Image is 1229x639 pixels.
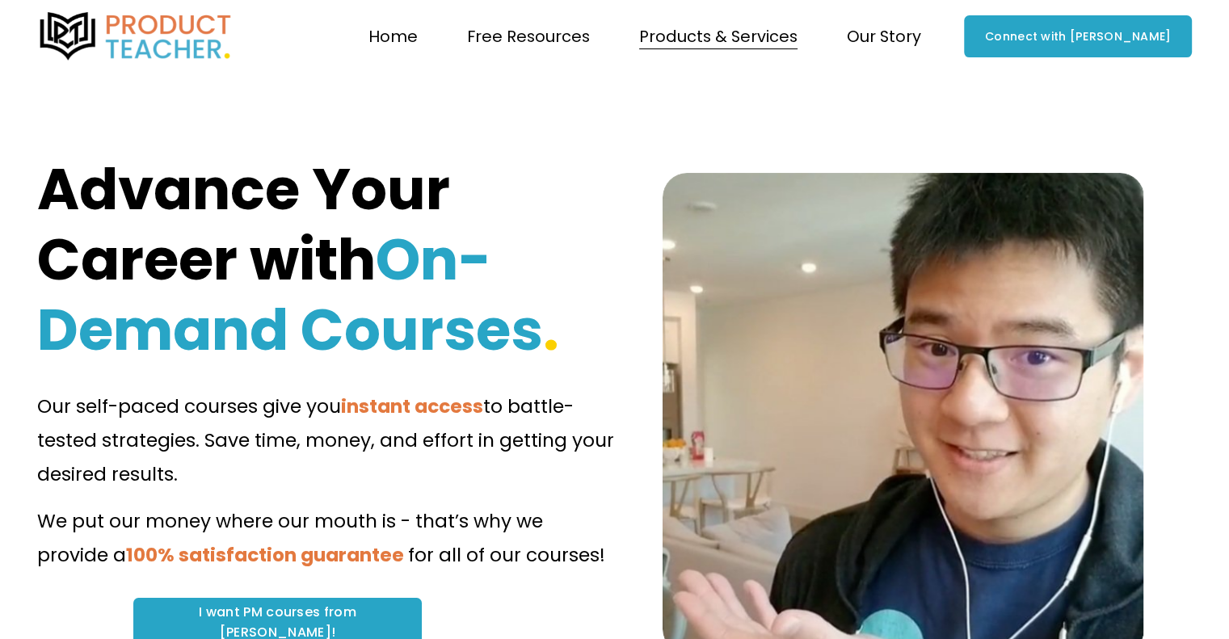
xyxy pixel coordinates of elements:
[37,393,341,419] span: Our self-paced courses give you
[341,393,483,419] strong: instant access
[639,21,798,53] a: folder dropdown
[847,21,921,53] a: folder dropdown
[543,290,559,370] strong: .
[37,149,462,300] strong: Advance Your Career with
[126,542,404,568] strong: 100% satisfaction guarantee
[467,23,590,51] span: Free Resources
[847,23,921,51] span: Our Story
[964,15,1192,57] a: Connect with [PERSON_NAME]
[37,393,619,487] span: to battle-tested strategies. Save time, money, and effort in getting your desired results.
[467,21,590,53] a: folder dropdown
[37,508,548,568] span: We put our money where our mouth is - that’s why we provide a
[639,23,798,51] span: Products & Services
[408,542,605,568] span: for all of our courses!
[368,21,418,53] a: Home
[37,12,234,61] img: Product Teacher
[37,220,543,370] strong: On-Demand Courses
